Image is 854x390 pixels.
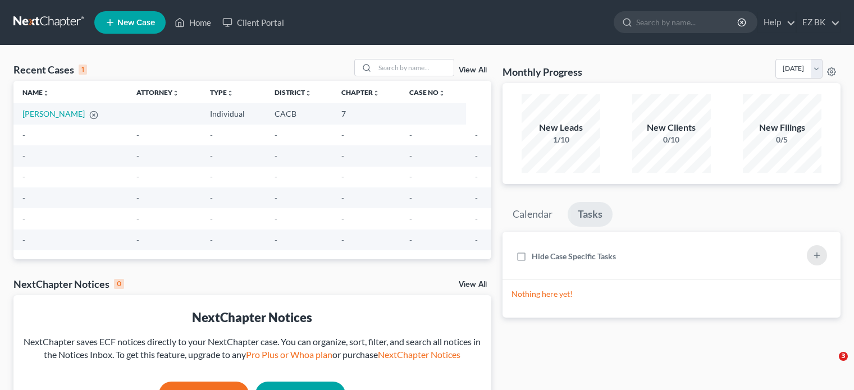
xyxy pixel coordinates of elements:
[217,12,290,33] a: Client Portal
[743,121,821,134] div: New Filings
[210,235,213,245] span: -
[136,88,179,97] a: Attorneyunfold_more
[341,88,380,97] a: Chapterunfold_more
[373,90,380,97] i: unfold_more
[409,235,412,245] span: -
[522,121,600,134] div: New Leads
[636,12,739,33] input: Search by name...
[210,172,213,181] span: -
[210,214,213,223] span: -
[409,214,412,223] span: -
[275,193,277,203] span: -
[227,90,234,97] i: unfold_more
[275,172,277,181] span: -
[459,66,487,74] a: View All
[375,59,454,76] input: Search by name...
[632,134,711,145] div: 0/10
[305,90,312,97] i: unfold_more
[409,88,445,97] a: Case Nounfold_more
[246,349,332,360] a: Pro Plus or Whoa plan
[475,214,478,223] span: -
[201,103,265,124] td: Individual
[797,12,840,33] a: EZ BK
[522,134,600,145] div: 1/10
[341,130,344,140] span: -
[22,309,482,326] div: NextChapter Notices
[475,151,478,160] span: -
[172,90,179,97] i: unfold_more
[332,103,401,124] td: 7
[136,193,139,203] span: -
[512,288,832,300] p: Nothing here yet!
[22,193,25,203] span: -
[503,65,582,79] h3: Monthly Progress
[13,277,124,291] div: NextChapter Notices
[475,235,478,245] span: -
[341,193,344,203] span: -
[475,130,478,140] span: -
[409,130,412,140] span: -
[758,12,796,33] a: Help
[22,172,25,181] span: -
[275,88,312,97] a: Districtunfold_more
[114,279,124,289] div: 0
[503,202,563,227] a: Calendar
[475,193,478,203] span: -
[117,19,155,27] span: New Case
[341,214,344,223] span: -
[275,214,277,223] span: -
[341,235,344,245] span: -
[22,336,482,361] div: NextChapter saves ECF notices directly to your NextChapter case. You can organize, sort, filter, ...
[409,193,412,203] span: -
[22,151,25,160] span: -
[409,151,412,160] span: -
[22,214,25,223] span: -
[136,172,139,181] span: -
[79,65,87,75] div: 1
[341,172,344,181] span: -
[275,130,277,140] span: -
[839,352,848,361] span: 3
[459,281,487,288] a: View All
[275,151,277,160] span: -
[210,151,213,160] span: -
[743,134,821,145] div: 0/5
[210,88,234,97] a: Typeunfold_more
[43,90,49,97] i: unfold_more
[22,235,25,245] span: -
[22,130,25,140] span: -
[378,349,460,360] a: NextChapter Notices
[475,172,478,181] span: -
[409,172,412,181] span: -
[532,251,616,261] span: Hide Case Specific Tasks
[439,90,445,97] i: unfold_more
[136,151,139,160] span: -
[632,121,711,134] div: New Clients
[210,130,213,140] span: -
[136,235,139,245] span: -
[275,235,277,245] span: -
[136,214,139,223] span: -
[568,202,613,227] a: Tasks
[816,352,843,379] iframe: Intercom live chat
[169,12,217,33] a: Home
[266,103,332,124] td: CACB
[341,151,344,160] span: -
[136,130,139,140] span: -
[13,63,87,76] div: Recent Cases
[22,109,85,118] a: [PERSON_NAME]
[22,88,49,97] a: Nameunfold_more
[210,193,213,203] span: -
